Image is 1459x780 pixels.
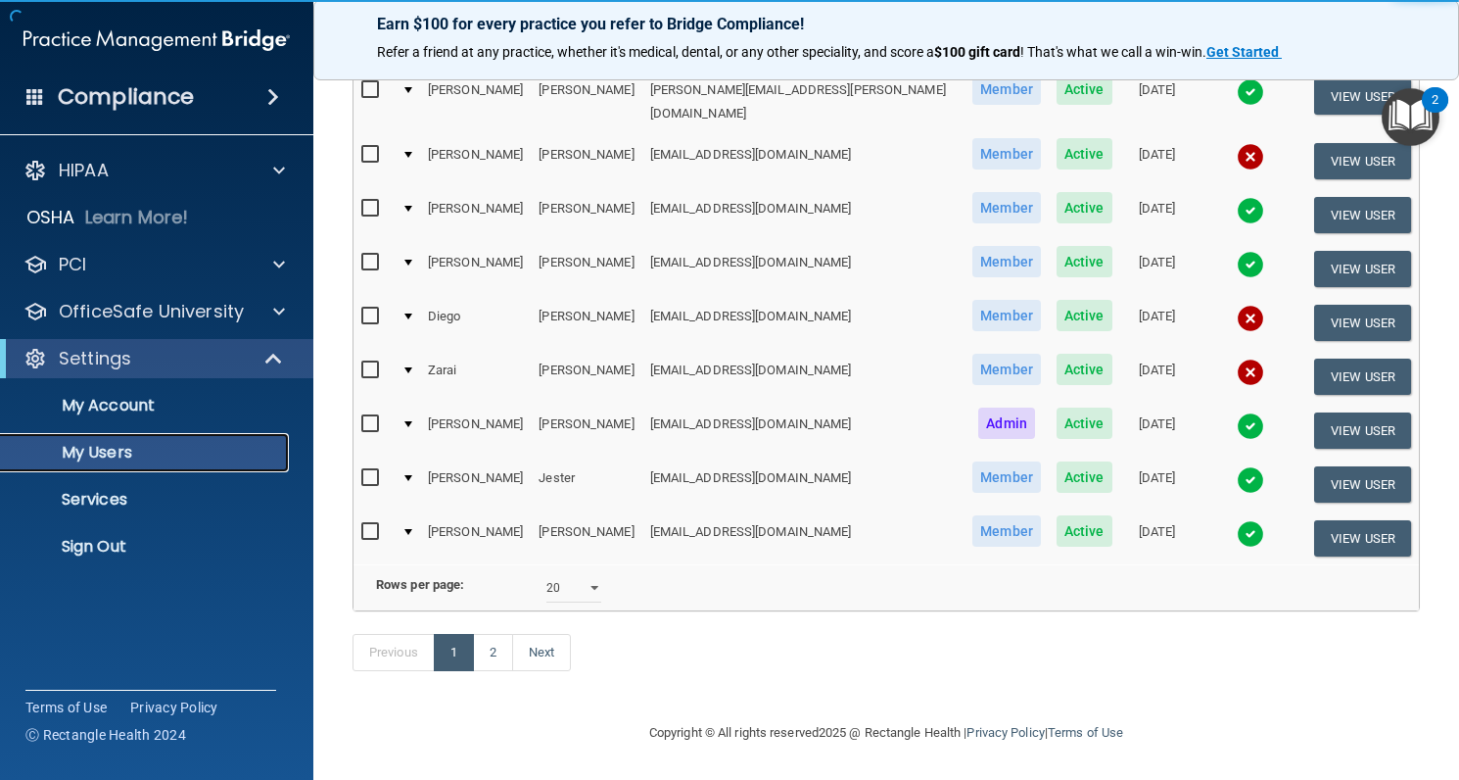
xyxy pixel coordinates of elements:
a: Previous [353,634,435,671]
td: [PERSON_NAME] [420,404,531,458]
a: Settings [24,347,284,370]
td: [DATE] [1120,188,1195,242]
td: [EMAIL_ADDRESS][DOMAIN_NAME] [642,242,965,296]
a: PCI [24,253,285,276]
p: PCI [59,253,86,276]
span: Member [972,300,1041,331]
span: Admin [978,408,1035,439]
td: [PERSON_NAME] [420,188,531,242]
span: Active [1057,300,1112,331]
span: Member [972,515,1041,547]
a: 2 [473,634,513,671]
div: 2 [1432,100,1438,125]
img: tick.e7d51cea.svg [1237,78,1264,106]
span: Member [972,192,1041,223]
span: Member [972,462,1041,493]
button: View User [1314,520,1411,557]
p: OSHA [26,206,75,229]
span: Refer a friend at any practice, whether it's medical, dental, or any other speciality, and score a [377,44,934,60]
a: Privacy Policy [966,725,1044,740]
span: Active [1057,515,1112,547]
td: Zarai [420,350,531,404]
td: Jester [531,458,641,512]
span: ! That's what we call a win-win. [1020,44,1206,60]
button: View User [1314,413,1411,449]
td: [EMAIL_ADDRESS][DOMAIN_NAME] [642,350,965,404]
td: [DATE] [1120,134,1195,188]
b: Rows per page: [376,577,464,592]
span: Ⓒ Rectangle Health 2024 [25,725,186,745]
td: [DATE] [1120,70,1195,134]
td: [PERSON_NAME] [531,512,641,564]
h4: Compliance [58,83,194,111]
img: PMB logo [24,21,290,60]
strong: Get Started [1206,44,1279,60]
td: [EMAIL_ADDRESS][DOMAIN_NAME] [642,134,965,188]
button: View User [1314,197,1411,233]
p: Services [13,490,280,510]
div: Copyright © All rights reserved 2025 @ Rectangle Health | | [529,702,1244,764]
span: Active [1057,138,1112,170]
a: 1 [434,634,474,671]
td: [DATE] [1120,404,1195,458]
td: [PERSON_NAME] [531,70,641,134]
img: tick.e7d51cea.svg [1237,197,1264,224]
button: View User [1314,251,1411,287]
p: Settings [59,347,131,370]
span: Active [1057,73,1112,105]
td: [PERSON_NAME] [531,134,641,188]
span: Active [1057,408,1112,439]
span: Active [1057,462,1112,493]
p: Earn $100 for every practice you refer to Bridge Compliance! [377,15,1395,33]
p: Learn More! [85,206,189,229]
button: View User [1314,78,1411,115]
span: Active [1057,246,1112,277]
td: [PERSON_NAME] [420,134,531,188]
td: [PERSON_NAME] [531,296,641,350]
td: [EMAIL_ADDRESS][DOMAIN_NAME] [642,458,965,512]
p: HIPAA [59,159,109,182]
img: tick.e7d51cea.svg [1237,251,1264,278]
button: View User [1314,359,1411,395]
td: [DATE] [1120,458,1195,512]
td: [PERSON_NAME] [420,458,531,512]
td: [PERSON_NAME] [531,188,641,242]
a: Terms of Use [1048,725,1123,740]
button: View User [1314,143,1411,179]
strong: $100 gift card [934,44,1020,60]
img: cross.ca9f0e7f.svg [1237,143,1264,171]
td: [PERSON_NAME] [531,242,641,296]
td: [EMAIL_ADDRESS][DOMAIN_NAME] [642,188,965,242]
a: Privacy Policy [130,698,218,717]
span: Member [972,73,1041,105]
a: OfficeSafe University [24,300,285,323]
img: tick.e7d51cea.svg [1237,466,1264,494]
button: View User [1314,305,1411,341]
td: [DATE] [1120,242,1195,296]
td: [DATE] [1120,296,1195,350]
button: View User [1314,466,1411,503]
td: [EMAIL_ADDRESS][DOMAIN_NAME] [642,404,965,458]
a: Terms of Use [25,698,107,717]
img: cross.ca9f0e7f.svg [1237,359,1264,386]
p: My Users [13,443,280,463]
img: tick.e7d51cea.svg [1237,413,1264,440]
p: My Account [13,396,280,415]
a: Get Started [1206,44,1282,60]
img: cross.ca9f0e7f.svg [1237,305,1264,332]
td: [DATE] [1120,512,1195,564]
p: OfficeSafe University [59,300,244,323]
p: Sign Out [13,537,280,557]
span: Member [972,246,1041,277]
img: tick.e7d51cea.svg [1237,520,1264,548]
td: [EMAIL_ADDRESS][DOMAIN_NAME] [642,512,965,564]
span: Member [972,354,1041,385]
a: HIPAA [24,159,285,182]
td: [PERSON_NAME] [420,70,531,134]
span: Active [1057,192,1112,223]
td: [DATE] [1120,350,1195,404]
td: [PERSON_NAME] [531,404,641,458]
td: [EMAIL_ADDRESS][DOMAIN_NAME] [642,296,965,350]
td: [PERSON_NAME] [420,242,531,296]
td: [PERSON_NAME] [420,512,531,564]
